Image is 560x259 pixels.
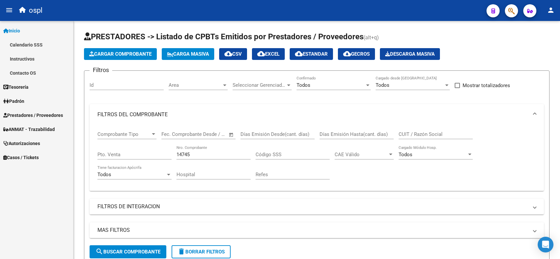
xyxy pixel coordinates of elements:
[228,131,235,139] button: Open calendar
[3,140,40,147] span: Autorizaciones
[338,48,375,60] button: Gecros
[84,48,157,60] button: Cargar Comprobante
[90,245,166,258] button: Buscar Comprobante
[295,50,303,58] mat-icon: cloud_download
[29,3,42,18] span: ospl
[257,50,265,58] mat-icon: cloud_download
[290,48,333,60] button: Estandar
[343,50,351,58] mat-icon: cloud_download
[252,48,285,60] button: EXCEL
[84,32,363,41] span: PRESTADORES -> Listado de CPBTs Emitidos por Prestadores / Proveedores
[161,131,188,137] input: Fecha inicio
[169,82,222,88] span: Area
[463,82,510,89] span: Mostrar totalizadores
[162,48,214,60] button: Carga Masiva
[95,248,103,255] mat-icon: search
[295,51,328,57] span: Estandar
[97,172,111,177] span: Todos
[224,51,242,57] span: CSV
[224,50,232,58] mat-icon: cloud_download
[172,245,231,258] button: Borrar Filtros
[538,237,553,252] div: Open Intercom Messenger
[3,83,29,91] span: Tesorería
[385,51,435,57] span: Descarga Masiva
[380,48,440,60] button: Descarga Masiva
[343,51,370,57] span: Gecros
[399,152,412,157] span: Todos
[95,249,160,255] span: Buscar Comprobante
[233,82,286,88] span: Seleccionar Gerenciador
[257,51,280,57] span: EXCEL
[97,203,528,210] mat-panel-title: FILTROS DE INTEGRACION
[90,222,544,238] mat-expansion-panel-header: MAS FILTROS
[97,111,528,118] mat-panel-title: FILTROS DEL COMPROBANTE
[167,51,209,57] span: Carga Masiva
[177,248,185,255] mat-icon: delete
[90,125,544,191] div: FILTROS DEL COMPROBANTE
[380,48,440,60] app-download-masive: Descarga masiva de comprobantes (adjuntos)
[177,249,225,255] span: Borrar Filtros
[3,126,55,133] span: ANMAT - Trazabilidad
[89,51,152,57] span: Cargar Comprobante
[547,6,555,14] mat-icon: person
[5,6,13,14] mat-icon: menu
[219,48,247,60] button: CSV
[3,98,24,105] span: Padrón
[3,27,20,34] span: Inicio
[97,131,151,137] span: Comprobante Tipo
[363,34,379,41] span: (alt+q)
[194,131,226,137] input: Fecha fin
[90,65,112,75] h3: Filtros
[3,112,63,119] span: Prestadores / Proveedores
[335,152,388,157] span: CAE Válido
[3,154,39,161] span: Casos / Tickets
[297,82,310,88] span: Todos
[90,104,544,125] mat-expansion-panel-header: FILTROS DEL COMPROBANTE
[97,227,528,234] mat-panel-title: MAS FILTROS
[90,199,544,214] mat-expansion-panel-header: FILTROS DE INTEGRACION
[376,82,389,88] span: Todos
